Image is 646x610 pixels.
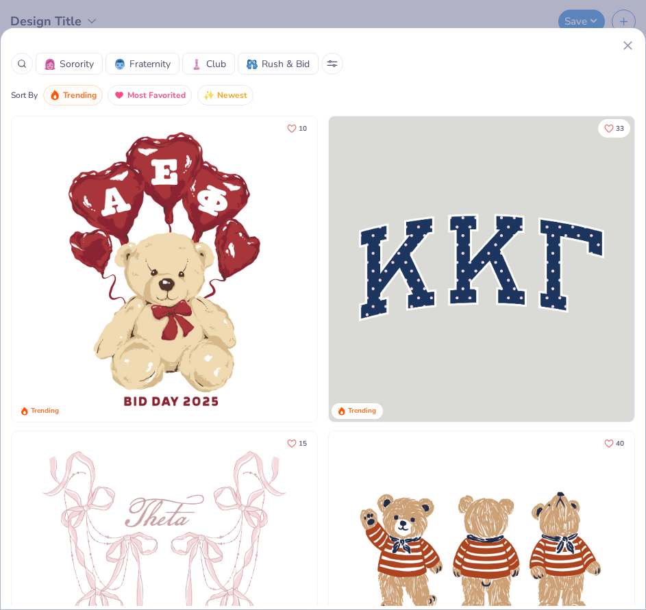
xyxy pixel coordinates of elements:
div: Trending [348,406,376,416]
button: Like [281,434,313,453]
button: Like [598,119,630,138]
button: Rush & BidRush & Bid [238,53,319,75]
button: Most Favorited [108,85,192,105]
button: Trending [43,85,103,105]
button: Sort Popup Button [321,53,343,75]
img: 3b9aba4f-e317-4aa7-a679-c95a879539bd [329,116,634,422]
img: Fraternity [114,59,125,70]
span: 33 [616,125,624,132]
span: 10 [299,125,307,132]
img: Rush & Bid [247,59,258,70]
span: Trending [63,88,97,103]
img: trending.gif [49,90,60,101]
img: Sorority [45,59,55,70]
span: Sorority [60,57,94,71]
button: ClubClub [182,53,235,75]
div: Trending [31,406,59,416]
button: FraternityFraternity [105,53,179,75]
span: Rush & Bid [262,57,310,71]
button: Like [281,119,313,138]
img: e74243e0-e378-47aa-a400-bc6bcb25063a [317,116,623,422]
span: Fraternity [129,57,171,71]
button: Like [598,434,630,453]
div: Sort By [11,89,38,101]
span: Club [206,57,226,71]
img: 587403a7-0594-4a7f-b2bd-0ca67a3ff8dd [12,116,317,422]
img: most_fav.gif [114,90,125,101]
img: Newest.gif [203,90,214,101]
button: SororitySorority [36,53,103,75]
span: Newest [217,88,247,103]
span: 40 [616,440,624,447]
img: Club [191,59,202,70]
span: Most Favorited [127,88,186,103]
button: Newest [197,85,253,105]
span: 15 [299,440,307,447]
